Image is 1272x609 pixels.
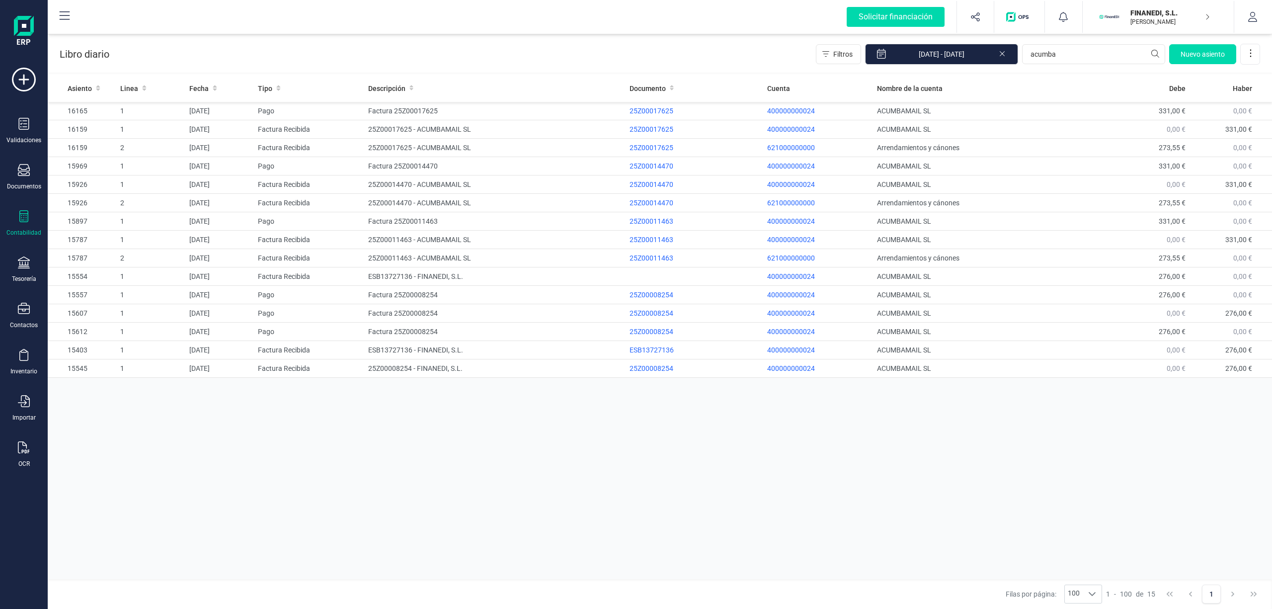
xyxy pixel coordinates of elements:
[254,175,364,194] td: Factura Recibida
[254,157,364,175] td: Pago
[185,102,254,120] td: [DATE]
[1130,8,1210,18] p: FINANEDI, S.L.
[1159,144,1186,152] span: 273,55 €
[767,308,869,318] p: 400000000024
[873,194,1107,212] td: Arrendamientos y cánones
[116,157,185,175] td: 1
[254,249,364,267] td: Factura Recibida
[1120,589,1132,599] span: 100
[116,267,185,286] td: 1
[254,341,364,359] td: Factura Recibida
[364,286,626,304] td: Factura 25Z00008254
[767,84,790,93] span: Cuenta
[1065,585,1083,603] span: 100
[364,359,626,378] td: 25Z00008254 - FINANEDI, S.L.
[873,231,1107,249] td: ACUMBAMAIL SL
[364,323,626,341] td: Factura 25Z00008254
[364,341,626,359] td: ESB13727136 - FINANEDI, S.L.
[116,139,185,157] td: 2
[1095,1,1222,33] button: FIFINANEDI, S.L.[PERSON_NAME]
[630,216,759,226] div: 25Z00011463
[185,359,254,378] td: [DATE]
[630,363,759,373] div: 25Z00008254
[364,175,626,194] td: 25Z00014470 - ACUMBAMAIL SL
[873,267,1107,286] td: ACUMBAMAIL SL
[185,175,254,194] td: [DATE]
[48,102,116,120] td: 16165
[630,345,759,355] div: ESB13727136
[48,286,116,304] td: 15557
[630,308,759,318] div: 25Z00008254
[630,290,759,300] div: 25Z00008254
[185,139,254,157] td: [DATE]
[1244,585,1263,604] button: Last Page
[254,139,364,157] td: Factura Recibida
[48,139,116,157] td: 16159
[630,161,759,171] div: 25Z00014470
[767,235,869,245] p: 400000000024
[12,414,36,422] div: Importar
[254,323,364,341] td: Pago
[1233,328,1252,336] span: 0,00 €
[185,323,254,341] td: [DATE]
[767,271,869,281] p: 400000000024
[1167,309,1186,317] span: 0,00 €
[1006,12,1033,22] img: Logo de OPS
[48,304,116,323] td: 15607
[873,323,1107,341] td: ACUMBAMAIL SL
[767,290,869,300] p: 400000000024
[116,341,185,359] td: 1
[14,16,34,48] img: Logo Finanedi
[364,249,626,267] td: 25Z00011463 - ACUMBAMAIL SL
[12,275,36,283] div: Tesorería
[368,84,405,93] span: Descripción
[116,304,185,323] td: 1
[1223,585,1242,604] button: Next Page
[630,179,759,189] div: 25Z00014470
[48,194,116,212] td: 15926
[1233,199,1252,207] span: 0,00 €
[873,139,1107,157] td: Arrendamientos y cánones
[1159,217,1186,225] span: 331,00 €
[258,84,272,93] span: Tipo
[364,194,626,212] td: 25Z00014470 - ACUMBAMAIL SL
[816,44,861,64] button: Filtros
[630,253,759,263] div: 25Z00011463
[767,161,869,171] p: 400000000024
[185,157,254,175] td: [DATE]
[1225,125,1252,133] span: 331,00 €
[1006,585,1102,604] div: Filas por página:
[767,345,869,355] p: 400000000024
[116,102,185,120] td: 1
[185,194,254,212] td: [DATE]
[873,359,1107,378] td: ACUMBAMAIL SL
[1099,6,1120,28] img: FI
[1233,107,1252,115] span: 0,00 €
[1167,180,1186,188] span: 0,00 €
[116,175,185,194] td: 1
[1233,254,1252,262] span: 0,00 €
[767,124,869,134] p: 400000000024
[48,267,116,286] td: 15554
[630,84,666,93] span: Documento
[48,359,116,378] td: 15545
[116,194,185,212] td: 2
[1167,364,1186,372] span: 0,00 €
[1106,589,1110,599] span: 1
[873,286,1107,304] td: ACUMBAMAIL SL
[48,341,116,359] td: 15403
[1225,346,1252,354] span: 276,00 €
[1169,44,1236,64] button: Nuevo asiento
[1181,49,1225,59] span: Nuevo asiento
[1225,309,1252,317] span: 276,00 €
[364,304,626,323] td: Factura 25Z00008254
[116,286,185,304] td: 1
[1233,162,1252,170] span: 0,00 €
[767,363,869,373] p: 400000000024
[1233,272,1252,280] span: 0,00 €
[185,212,254,231] td: [DATE]
[630,124,759,134] div: 25Z00017625
[873,341,1107,359] td: ACUMBAMAIL SL
[1167,125,1186,133] span: 0,00 €
[254,304,364,323] td: Pago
